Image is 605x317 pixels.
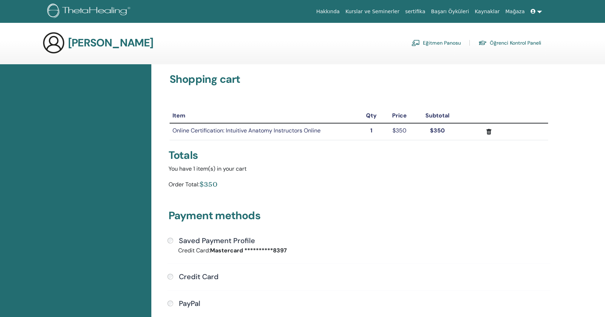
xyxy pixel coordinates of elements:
[169,179,199,192] div: Order Total:
[342,5,402,18] a: Kurslar ve Seminerler
[384,123,415,140] td: $350
[415,109,460,123] th: Subtotal
[428,5,472,18] a: Başarı Öyküleri
[472,5,503,18] a: Kaynaklar
[169,165,549,173] div: You have 1 item(s) in your cart
[359,109,384,123] th: Qty
[47,4,133,20] img: logo.png
[42,31,65,54] img: generic-user-icon.jpg
[179,272,219,281] h4: Credit Card
[170,73,548,86] h3: Shopping cart
[179,236,255,245] h4: Saved Payment Profile
[402,5,428,18] a: sertifika
[430,127,445,134] strong: $350
[170,123,359,140] td: Online Certification: Intuitive Anatomy Instructors Online
[173,246,359,255] div: Credit Card:
[384,109,415,123] th: Price
[169,209,549,225] h3: Payment methods
[370,127,372,134] strong: 1
[199,179,218,189] div: $350
[313,5,343,18] a: Hakkında
[502,5,527,18] a: Mağaza
[68,36,153,49] h3: [PERSON_NAME]
[478,40,487,46] img: graduation-cap.svg
[169,149,549,162] div: Totals
[411,40,420,46] img: chalkboard-teacher.svg
[179,299,200,308] h4: PayPal
[411,37,461,49] a: Eğitmen Panosu
[170,109,359,123] th: Item
[478,37,541,49] a: Öğrenci Kontrol Paneli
